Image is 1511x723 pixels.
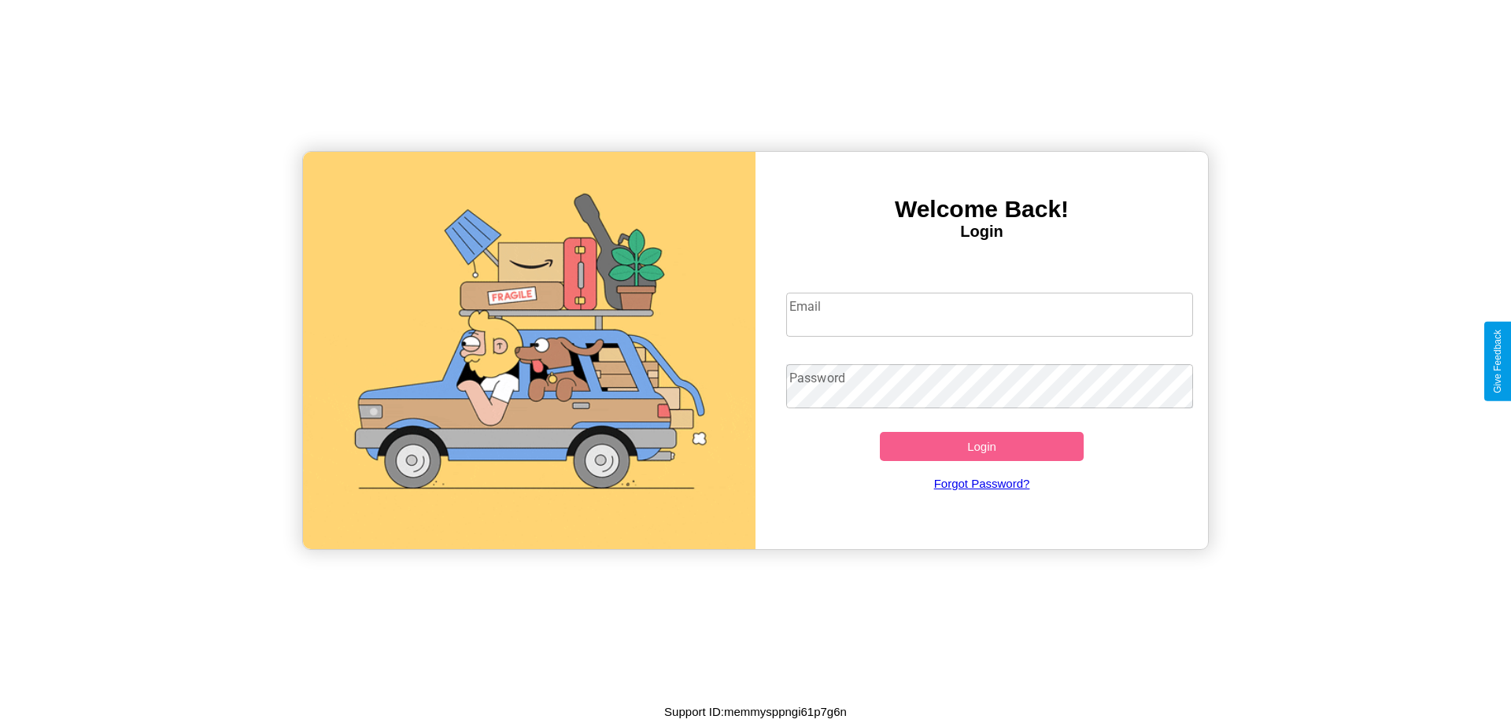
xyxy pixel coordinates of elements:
[880,432,1084,461] button: Login
[755,196,1208,223] h3: Welcome Back!
[664,701,847,722] p: Support ID: memmysppngi61p7g6n
[303,152,755,549] img: gif
[755,223,1208,241] h4: Login
[778,461,1186,506] a: Forgot Password?
[1492,330,1503,393] div: Give Feedback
